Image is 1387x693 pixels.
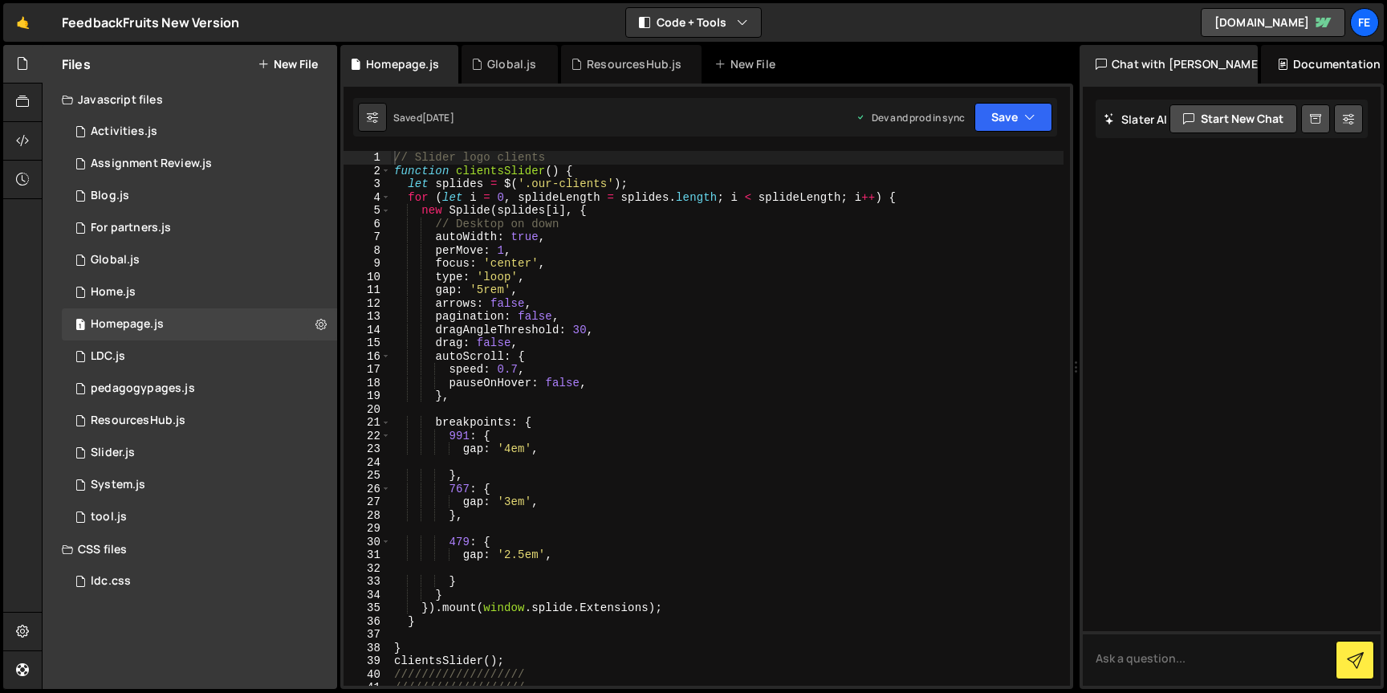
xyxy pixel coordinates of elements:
[344,310,391,324] div: 13
[344,204,391,218] div: 5
[344,416,391,430] div: 21
[344,177,391,191] div: 3
[62,148,337,180] div: 13360/33610.js
[344,456,391,470] div: 24
[62,501,337,533] div: 13360/33447.js
[856,111,965,124] div: Dev and prod in sync
[344,442,391,456] div: 23
[344,483,391,496] div: 26
[62,212,337,244] div: 13360/34839.js
[62,308,337,340] div: 13360/34552.js
[91,189,129,203] div: Blog.js
[1080,45,1258,84] div: Chat with [PERSON_NAME]
[344,257,391,271] div: 9
[344,244,391,258] div: 8
[344,389,391,403] div: 19
[62,373,337,405] div: 13360/34994.js
[91,157,212,171] div: Assignment Review.js
[487,56,536,72] div: Global.js
[91,574,131,589] div: ldc.css
[344,271,391,284] div: 10
[344,430,391,443] div: 22
[344,575,391,589] div: 33
[91,221,171,235] div: For partners.js
[43,84,337,116] div: Javascript files
[344,363,391,377] div: 17
[62,405,337,437] div: 13360/35178.js
[62,340,337,373] div: 13360/38099.js
[91,414,185,428] div: ResourcesHub.js
[344,642,391,655] div: 38
[344,336,391,350] div: 15
[1104,112,1168,127] h2: Slater AI
[1350,8,1379,37] a: Fe
[344,628,391,642] div: 37
[1169,104,1297,133] button: Start new chat
[258,58,318,71] button: New File
[344,589,391,602] div: 34
[91,253,140,267] div: Global.js
[344,283,391,297] div: 11
[344,668,391,682] div: 40
[43,533,337,565] div: CSS files
[62,180,337,212] div: 13360/35839.js
[91,349,125,364] div: LDC.js
[344,377,391,390] div: 18
[344,403,391,417] div: 20
[344,151,391,165] div: 1
[344,350,391,364] div: 16
[62,55,91,73] h2: Files
[91,381,195,396] div: pedagogypages.js
[62,116,337,148] div: 13360/35742.js
[62,276,337,308] div: 13360/33984.js
[1261,45,1384,84] div: Documentation
[344,230,391,244] div: 7
[366,56,439,72] div: Homepage.js
[62,469,337,501] div: 13360/34174.js
[344,654,391,668] div: 39
[3,3,43,42] a: 🤙
[344,522,391,536] div: 29
[714,56,782,72] div: New File
[91,317,164,332] div: Homepage.js
[344,536,391,549] div: 30
[91,124,157,139] div: Activities.js
[393,111,454,124] div: Saved
[344,548,391,562] div: 31
[344,324,391,337] div: 14
[91,478,145,492] div: System.js
[344,218,391,231] div: 6
[344,495,391,509] div: 27
[344,601,391,615] div: 35
[62,13,239,32] div: FeedbackFruits New Version
[974,103,1052,132] button: Save
[344,191,391,205] div: 4
[422,111,454,124] div: [DATE]
[344,165,391,178] div: 2
[1201,8,1345,37] a: [DOMAIN_NAME]
[62,244,337,276] div: 13360/35151.js
[344,297,391,311] div: 12
[344,509,391,523] div: 28
[62,565,337,597] div: 13360/38100.css
[62,437,337,469] div: 13360/33682.js
[75,320,85,332] span: 1
[91,285,136,300] div: Home.js
[626,8,761,37] button: Code + Tools
[344,469,391,483] div: 25
[344,562,391,576] div: 32
[587,56,681,72] div: ResourcesHub.js
[344,615,391,629] div: 36
[91,510,127,524] div: tool.js
[91,446,135,460] div: Slider.js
